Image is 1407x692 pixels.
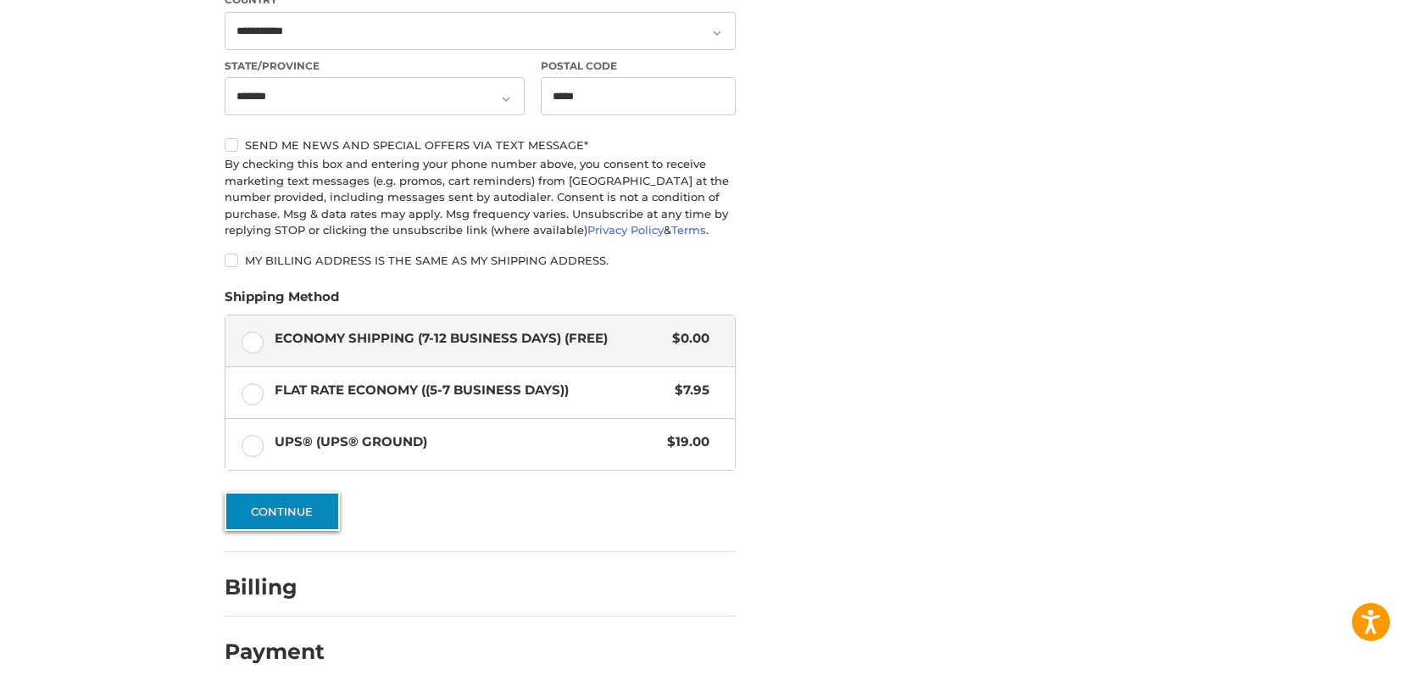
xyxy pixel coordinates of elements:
button: Continue [225,492,340,531]
span: $19.00 [659,432,710,452]
span: Economy Shipping (7-12 Business Days) (Free) [275,329,665,349]
h2: Billing [225,574,324,600]
iframe: Google Customer Reviews [1267,646,1407,692]
label: My billing address is the same as my shipping address. [225,254,736,267]
span: $0.00 [665,329,710,349]
div: By checking this box and entering your phone number above, you consent to receive marketing text ... [225,156,736,239]
span: UPS® (UPS® Ground) [275,432,659,452]
legend: Shipping Method [225,287,339,315]
span: $7.95 [667,381,710,400]
a: Terms [671,223,706,237]
h2: Payment [225,639,325,665]
label: State/Province [225,59,525,74]
span: Flat Rate Economy ((5-7 Business Days)) [275,381,667,400]
a: Privacy Policy [587,223,664,237]
label: Send me news and special offers via text message* [225,138,736,152]
label: Postal Code [541,59,736,74]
